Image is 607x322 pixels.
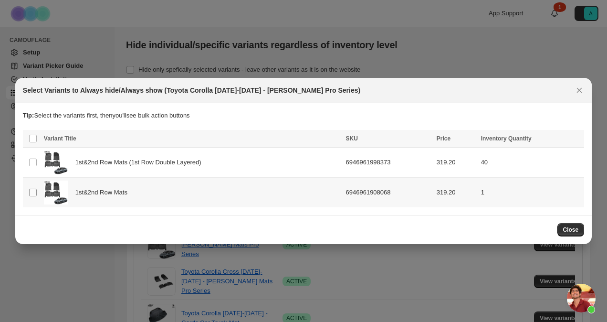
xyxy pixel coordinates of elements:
[557,223,585,236] button: Close
[434,148,478,178] td: 319.20
[44,135,76,142] span: Variant Title
[478,178,585,208] td: 1
[481,135,532,142] span: Inventory Quantity
[75,188,133,197] span: 1st&2nd Row Mats
[23,111,584,120] p: Select the variants first, then you'll see bulk action buttons
[44,181,68,204] img: EASYTOCLEAN_99357ec3-3466-4870-985a-f2423256cfea.png
[343,178,434,208] td: 6946961908068
[437,135,450,142] span: Price
[44,150,68,174] img: EASYTOCLEAN_99357ec3-3466-4870-985a-f2423256cfea.png
[567,284,596,312] div: Open chat
[23,86,360,95] h2: Select Variants to Always hide/Always show (Toyota Corolla [DATE]-[DATE] - [PERSON_NAME] Pro Series)
[573,84,586,97] button: Close
[434,178,478,208] td: 319.20
[346,135,358,142] span: SKU
[75,158,207,167] span: 1st&2nd Row Mats (1st Row Double Layered)
[563,226,579,234] span: Close
[23,112,34,119] strong: Tip:
[478,148,585,178] td: 40
[343,148,434,178] td: 6946961998373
